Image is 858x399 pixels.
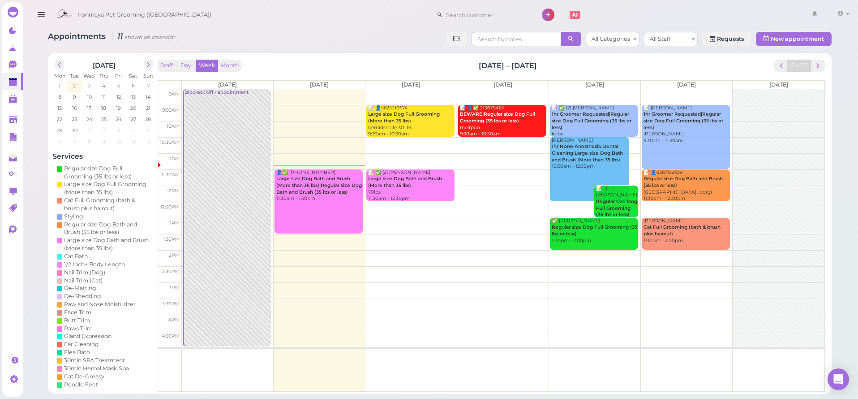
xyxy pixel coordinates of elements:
[116,93,122,101] span: 12
[55,60,64,69] button: prev
[145,138,151,146] span: 12
[145,93,151,101] span: 14
[169,285,180,291] span: 3pm
[160,139,180,145] span: 10:30am
[479,61,537,71] h2: [DATE] – [DATE]
[64,348,90,356] div: Flea Bath
[162,269,180,274] span: 2:30pm
[771,35,824,42] span: New appointment
[552,111,631,130] b: 1hr Groomer Requested|Regular size Dog Full Grooming (35 lbs or less)
[184,89,271,96] div: Blocked: Off • appointment
[596,199,637,217] b: Regular size Dog Full Grooming (35 lbs or less)
[115,115,122,123] span: 26
[101,93,107,101] span: 11
[86,104,92,112] span: 17
[218,60,241,72] button: Month
[146,82,150,90] span: 7
[52,152,155,160] h4: Services
[70,73,79,79] span: Tue
[115,138,122,146] span: 10
[402,81,420,88] span: [DATE]
[131,126,136,134] span: 4
[162,301,180,307] span: 3:30pm
[310,81,329,88] span: [DATE]
[162,107,180,113] span: 9:30am
[93,60,116,69] h2: [DATE]
[493,81,512,88] span: [DATE]
[64,292,101,300] div: De-Shedding
[168,317,180,323] span: 4pm
[57,138,62,146] span: 6
[64,325,93,333] div: Paws Trim
[811,60,825,72] button: next
[169,252,180,258] span: 2pm
[99,73,108,79] span: Thu
[551,218,638,244] div: ✅ [PERSON_NAME] 1:00pm - 2:00pm
[774,60,788,72] button: prev
[170,220,180,226] span: 1pm
[56,104,63,112] span: 15
[56,126,64,134] span: 29
[72,82,77,90] span: 2
[368,176,442,188] b: Large size Dog Bath and Brush (More than 35 lbs)
[472,32,561,46] input: Search by notes
[116,82,121,90] span: 5
[552,224,637,237] b: Regular size Dog Full Grooming (35 lbs or less)
[116,126,121,134] span: 3
[112,31,176,41] i: 11
[64,260,125,269] div: 1/2 Inch+ Body Length
[83,73,95,79] span: Wed
[163,236,180,242] span: 1:30pm
[129,73,137,79] span: Sat
[131,82,136,90] span: 6
[125,34,176,40] small: shown on calendar
[64,213,83,221] div: Styling
[643,111,723,130] b: 1hr Groomer Requested|Regular size Dog Full Grooming (35 lbs or less)
[64,165,151,181] div: Regular size Dog Full Grooming (35 lbs or less)
[56,115,63,123] span: 22
[592,35,630,42] span: All Categories
[64,317,90,325] div: Butt Trim
[72,138,77,146] span: 7
[167,123,180,129] span: 10am
[100,104,107,112] span: 18
[218,81,237,88] span: [DATE]
[71,104,78,112] span: 16
[131,138,136,146] span: 11
[143,73,153,79] span: Sun
[677,81,696,88] span: [DATE]
[276,169,363,202] div: 👤✅ [PHONE_NUMBER] 11:30am - 1:30pm
[64,356,125,364] div: 30min SPA Treatment
[101,138,106,146] span: 9
[769,81,788,88] span: [DATE]
[64,364,129,373] div: 30min Herbal Mask Spa
[64,277,103,285] div: Nail Trim (Cat)
[650,35,670,42] span: All Staff
[276,176,362,195] b: Large size Dog Bath and Brush (More than 35 lbs)|Regular size Dog Bath and Brush (35 lbs or less)
[48,31,108,41] span: Appointments
[168,156,180,161] span: 11am
[102,126,106,134] span: 2
[596,186,638,225] div: 📝 (3) [PERSON_NAME] 12:00pm - 1:00pm
[64,373,104,381] div: Cat De-Greasy
[101,82,106,90] span: 4
[160,204,180,210] span: 12:30pm
[77,2,211,27] span: Ironmaya Pet Grooming ([GEOGRAPHIC_DATA])
[64,196,151,213] div: Cat Full Grooming (bath & brush plus haircut)
[460,111,535,124] b: BEWARE|Regular size Dog Full Grooming (35 lbs or less)
[64,332,112,340] div: Gland Expression
[64,340,99,348] div: Ear Cleaning
[643,218,730,244] div: [PERSON_NAME] 1:00pm - 2:00pm
[161,172,180,178] span: 11:30am
[86,93,93,101] span: 10
[87,126,91,134] span: 1
[87,82,91,90] span: 3
[71,115,78,123] span: 23
[144,115,152,123] span: 28
[64,269,105,277] div: Nail Trim (Dog)
[643,176,723,188] b: Regular size Dog Bath and Brush (35 lbs or less)
[86,115,93,123] span: 24
[702,32,751,46] a: Requests
[146,126,150,134] span: 5
[87,138,92,146] span: 8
